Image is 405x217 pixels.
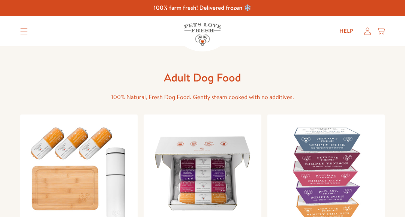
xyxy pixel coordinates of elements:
[82,70,322,85] h1: Adult Dog Food
[333,24,359,39] a: Help
[14,22,34,41] summary: Translation missing: en.sections.header.menu
[184,23,221,46] img: Pets Love Fresh
[111,93,294,101] span: 100% Natural, Fresh Dog Food. Gently steam cooked with no additives.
